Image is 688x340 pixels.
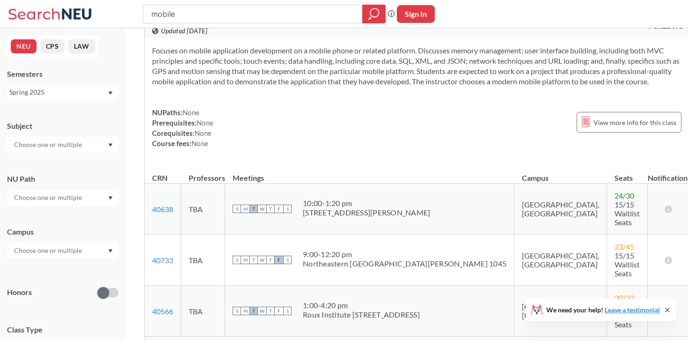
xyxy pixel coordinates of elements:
input: Choose one or multiple [9,192,88,203]
div: Dropdown arrow [7,190,118,206]
td: TBA [181,235,225,286]
span: S [283,205,292,213]
span: 20 / 32 [615,293,634,302]
span: T [266,256,275,264]
svg: Dropdown arrow [108,249,113,253]
button: Sign In [397,5,435,23]
div: NU Path [7,174,118,184]
span: M [241,307,249,315]
div: Dropdown arrow [7,137,118,153]
a: 40638 [152,205,173,214]
input: Choose one or multiple [9,139,88,150]
span: T [249,307,258,315]
td: [GEOGRAPHIC_DATA], [GEOGRAPHIC_DATA] [514,184,607,235]
a: 40566 [152,307,173,316]
div: magnifying glass [362,5,386,23]
svg: Dropdown arrow [108,143,113,147]
span: T [266,307,275,315]
span: Class Type [7,325,118,335]
span: View more info for this class [593,117,676,128]
button: LAW [68,39,95,53]
span: None [183,108,199,117]
svg: Dropdown arrow [108,196,113,200]
a: 40733 [152,256,173,265]
svg: magnifying glass [368,7,380,21]
span: F [275,256,283,264]
span: T [249,205,258,213]
span: 24 / 30 [615,191,634,200]
span: W [258,205,266,213]
td: TBA [181,184,225,235]
span: We need your help! [546,307,660,313]
td: [GEOGRAPHIC_DATA], [GEOGRAPHIC_DATA] [514,235,607,286]
span: T [266,205,275,213]
span: F [275,307,283,315]
span: T [249,256,258,264]
th: Seats [607,163,648,184]
svg: Dropdown arrow [108,91,113,95]
div: Roux Institute [STREET_ADDRESS] [303,310,420,319]
span: M [241,205,249,213]
input: Choose one or multiple [9,245,88,256]
button: CPS [40,39,65,53]
div: CRN [152,173,168,183]
td: [GEOGRAPHIC_DATA], [US_STATE] [514,286,607,337]
span: S [283,256,292,264]
div: Spring 2025Dropdown arrow [7,85,118,100]
span: Updated [DATE] [161,26,207,36]
div: Dropdown arrow [7,243,118,259]
button: NEU [11,39,37,53]
span: None [191,139,208,148]
input: Class, professor, course number, "phrase" [150,6,356,22]
section: Focuses on mobile application development on a mobile phone or related platform. Discusses memory... [152,45,683,87]
span: S [233,205,241,213]
span: F [275,205,283,213]
span: 15/15 Waitlist Seats [615,251,640,278]
div: 1:00 - 4:20 pm [303,301,420,310]
div: Northeastern [GEOGRAPHIC_DATA][PERSON_NAME] 1045 [303,259,506,268]
span: 23 / 45 [615,242,634,251]
div: 10:00 - 1:20 pm [303,199,430,208]
span: W [258,307,266,315]
div: Subject [7,121,118,131]
span: S [283,307,292,315]
div: NUPaths: Prerequisites: Corequisites: Course fees: [152,107,213,148]
a: Leave a testimonial [605,306,660,314]
th: Meetings [225,163,514,184]
span: S [233,307,241,315]
th: Professors [181,163,225,184]
div: Spring 2025 [9,87,107,97]
div: Campus [7,227,118,237]
p: Honors [7,287,32,298]
div: Semesters [7,69,118,79]
span: M [241,256,249,264]
th: Campus [514,163,607,184]
div: [STREET_ADDRESS][PERSON_NAME] [303,208,430,217]
span: S [233,256,241,264]
span: None [197,118,213,127]
div: 9:00 - 12:20 pm [303,250,506,259]
span: 15/15 Waitlist Seats [615,200,640,227]
span: None [195,129,212,137]
td: TBA [181,286,225,337]
span: W [258,256,266,264]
